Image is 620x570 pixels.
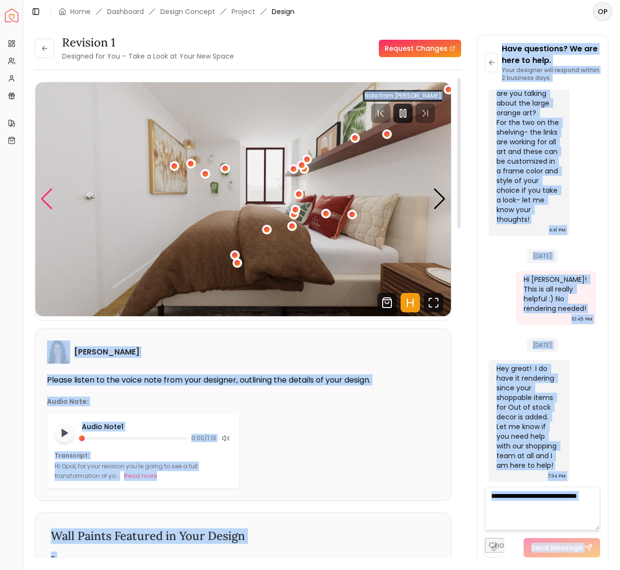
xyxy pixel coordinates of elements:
button: Play audio note [55,423,74,443]
svg: Fullscreen [424,293,443,312]
img: Spacejoy Logo [5,9,18,22]
img: Design Render 1 [35,82,451,316]
button: Read more [124,471,157,481]
p: Hi Opal, for your revision you're going to see a full transformation of yo... [55,462,198,480]
a: Project [232,7,255,16]
nav: breadcrumb [59,7,294,16]
div: Next slide [433,188,446,210]
svg: Pause [397,108,409,119]
img: Angela Amore [47,340,70,364]
span: [DATE] [527,249,558,263]
div: - [51,552,435,563]
h6: [PERSON_NAME] [74,346,139,358]
a: Spacejoy [5,9,18,22]
span: OP [594,3,611,20]
p: Transcript: [55,452,232,460]
h3: Wall Paints Featured in Your Design [51,528,435,544]
p: Audio Note 1 [82,422,232,431]
div: 7:34 PM [548,471,566,481]
div: Mute audio [220,432,232,444]
svg: Hotspots Toggle [401,293,420,312]
a: Home [70,7,91,16]
div: 3 / 5 [35,82,451,316]
div: Hi [PERSON_NAME]! This is all really helpful :) No rendering needed! [524,275,587,313]
p: Audio Note: [47,397,89,406]
div: Note from [PERSON_NAME] [363,90,443,102]
a: Request Changes [379,40,461,57]
span: [DATE] [527,338,558,352]
svg: Shop Products from this design [377,293,397,312]
div: For the wall art- are you talking about the large orange art? For the two on the shelving- the li... [496,79,560,224]
h3: Revision 1 [62,35,234,50]
a: Dashboard [107,7,144,16]
small: Designed for You – Take a Look at Your New Space [62,51,234,61]
div: Carousel [35,82,451,316]
div: 10:45 PM [572,314,592,324]
li: Design Concept [160,7,215,16]
div: Hey great! I do have it rendering since your shoppable items for Out of stock decor is added. Let... [496,364,560,470]
div: 4:41 PM [549,225,566,235]
p: Please listen to the voice note from your designer, outlining the details of your design. [47,375,439,385]
div: Previous slide [40,188,53,210]
button: OP [593,2,612,21]
p: Have questions? We are here to help. [502,43,600,66]
span: Design [272,7,294,16]
span: 0:00 / 1:13 [191,434,216,442]
p: Your designer will respond within 2 business days. [502,66,600,82]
